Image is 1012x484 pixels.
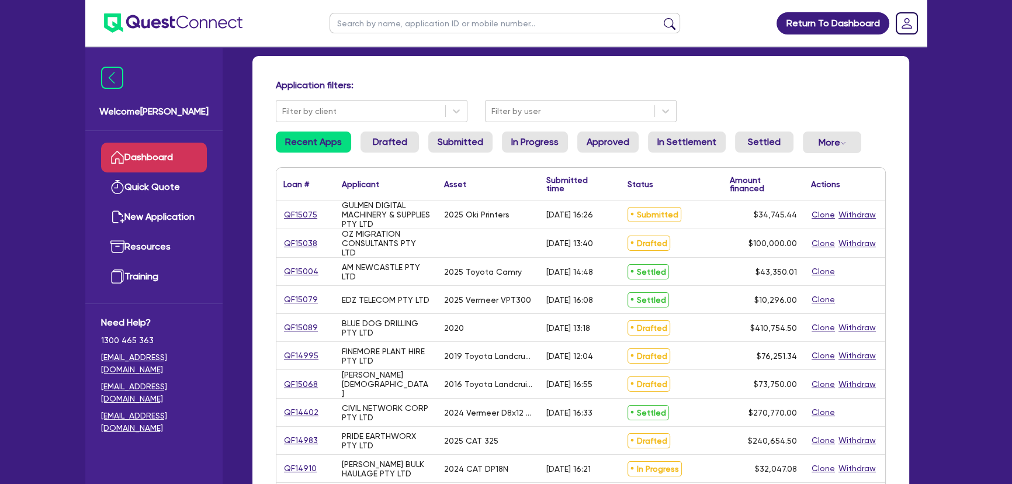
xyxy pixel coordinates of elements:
a: Approved [577,132,639,153]
a: QF15079 [283,293,318,306]
span: Settled [628,405,669,420]
a: QF14995 [283,349,319,362]
div: GULMEN DIGITAL MACHINERY & SUPPLIES PTY LTD [342,200,430,229]
a: Recent Apps [276,132,351,153]
span: Need Help? [101,316,207,330]
span: In Progress [628,461,682,476]
button: Clone [811,349,836,362]
a: [EMAIL_ADDRESS][DOMAIN_NAME] [101,381,207,405]
span: Settled [628,264,669,279]
button: Withdraw [838,349,876,362]
span: $43,350.01 [755,267,797,276]
a: Drafted [361,132,419,153]
button: Clone [811,237,836,250]
div: [DATE] 12:04 [546,351,593,361]
a: Dropdown toggle [892,8,922,39]
a: QF14983 [283,434,318,447]
div: PRIDE EARTHWORX PTY LTD [342,431,430,450]
div: BLUE DOG DRILLING PTY LTD [342,319,430,337]
span: $76,251.34 [757,351,797,361]
div: [PERSON_NAME] BULK HAULAGE PTY LTD [342,459,430,478]
a: QF15075 [283,208,318,222]
a: [EMAIL_ADDRESS][DOMAIN_NAME] [101,410,207,434]
button: Withdraw [838,208,876,222]
span: Drafted [628,376,670,392]
div: [DATE] 16:21 [546,464,591,473]
div: 2019 Toyota Landcrusier [444,351,532,361]
button: Clone [811,378,836,391]
a: Training [101,262,207,292]
span: Settled [628,292,669,307]
img: quick-quote [110,180,124,194]
button: Withdraw [838,378,876,391]
button: Withdraw [838,462,876,475]
img: training [110,269,124,284]
div: 2020 [444,323,464,333]
button: Withdraw [838,321,876,334]
div: EDZ TELECOM PTY LTD [342,295,429,305]
img: quest-connect-logo-blue [104,13,242,33]
span: $34,745.44 [754,210,797,219]
span: $100,000.00 [748,238,797,248]
div: Asset [444,180,466,188]
button: Clone [811,265,836,278]
div: [DATE] 13:18 [546,323,590,333]
a: Settled [735,132,793,153]
input: Search by name, application ID or mobile number... [330,13,680,33]
div: 2025 CAT 325 [444,436,498,445]
div: 2024 CAT DP18N [444,464,508,473]
button: Dropdown toggle [803,132,861,153]
div: FINEMORE PLANT HIRE PTY LTD [342,347,430,365]
a: Quick Quote [101,172,207,202]
a: In Settlement [648,132,726,153]
div: Amount financed [730,176,797,192]
button: Clone [811,434,836,447]
div: [DATE] 16:33 [546,408,592,417]
button: Clone [811,321,836,334]
div: Submitted time [546,176,603,192]
a: [EMAIL_ADDRESS][DOMAIN_NAME] [101,351,207,376]
a: QF15004 [283,265,319,278]
a: QF14402 [283,406,319,419]
div: CIVIL NETWORK CORP PTY LTD [342,403,430,422]
a: Submitted [428,132,493,153]
div: [DATE] 16:26 [546,210,593,219]
div: Applicant [342,180,379,188]
span: Welcome [PERSON_NAME] [99,105,209,119]
div: [DATE] 14:48 [546,267,593,276]
span: $73,750.00 [754,379,797,389]
span: $240,654.50 [748,436,797,445]
span: Drafted [628,433,670,448]
span: Drafted [628,348,670,364]
div: AM NEWCASTLE PTY LTD [342,262,430,281]
a: Dashboard [101,143,207,172]
span: Drafted [628,236,670,251]
span: Drafted [628,320,670,336]
span: $32,047.08 [755,464,797,473]
a: QF15038 [283,237,318,250]
div: 2016 Toyota Landcruiser [444,379,532,389]
div: 2025 Toyota Camry [444,267,522,276]
span: Submitted [628,207,681,222]
button: Clone [811,293,836,306]
div: [DATE] 16:08 [546,295,593,305]
span: $10,296.00 [754,295,797,305]
h4: Application filters: [276,79,886,91]
a: In Progress [502,132,568,153]
img: new-application [110,210,124,224]
div: 2024 Vermeer D8x12 HDD [444,408,532,417]
button: Withdraw [838,434,876,447]
div: Status [628,180,653,188]
div: Actions [811,180,840,188]
div: [DATE] 13:40 [546,238,593,248]
button: Clone [811,406,836,419]
div: [PERSON_NAME][DEMOGRAPHIC_DATA] [342,370,430,398]
span: $270,770.00 [748,408,797,417]
div: 2025 Vermeer VPT300 [444,295,531,305]
button: Clone [811,208,836,222]
button: Clone [811,462,836,475]
button: Withdraw [838,237,876,250]
a: New Application [101,202,207,232]
a: Return To Dashboard [777,12,889,34]
a: QF14910 [283,462,317,475]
